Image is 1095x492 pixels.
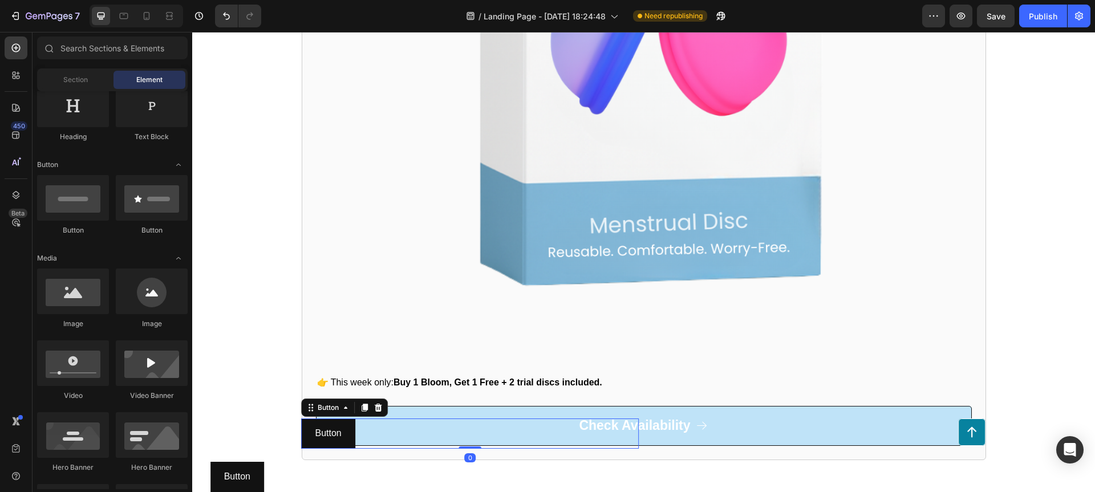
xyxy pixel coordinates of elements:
strong: Buy 1 Bloom, Get 1 Free + 2 trial discs included. [201,345,410,355]
input: Search Sections & Elements [37,36,188,59]
div: Undo/Redo [215,5,261,27]
span: Need republishing [644,11,703,21]
span: Save [987,11,1005,21]
button: Publish [1019,5,1067,27]
div: Hero Banner [37,462,109,473]
div: 450 [11,121,27,131]
span: Button [37,160,58,170]
span: Media [37,253,57,263]
a: Check Availability [124,374,780,414]
span: / [478,10,481,22]
iframe: Design area [192,32,1095,492]
span: 👉 This week only: [125,345,410,355]
button: <p>Button</p> [18,430,72,460]
div: Video [37,391,109,401]
button: 7 [5,5,85,27]
div: Publish [1029,10,1057,22]
div: Button [116,225,188,235]
div: Button [37,225,109,235]
p: Button [32,437,58,453]
span: Landing Page - [DATE] 18:24:48 [484,10,606,22]
span: Section [63,75,88,85]
span: Element [136,75,163,85]
div: Hero Banner [116,462,188,473]
span: Toggle open [169,249,188,267]
div: Image [116,319,188,329]
div: Heading [37,132,109,142]
p: Check Availability [387,385,498,402]
div: 0 [272,421,283,430]
p: 7 [75,9,80,23]
div: Beta [9,209,27,218]
div: Open Intercom Messenger [1056,436,1084,463]
span: Toggle open [169,156,188,174]
div: Video Banner [116,391,188,401]
div: Text Block [116,132,188,142]
div: Image [37,319,109,329]
button: Save [977,5,1015,27]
